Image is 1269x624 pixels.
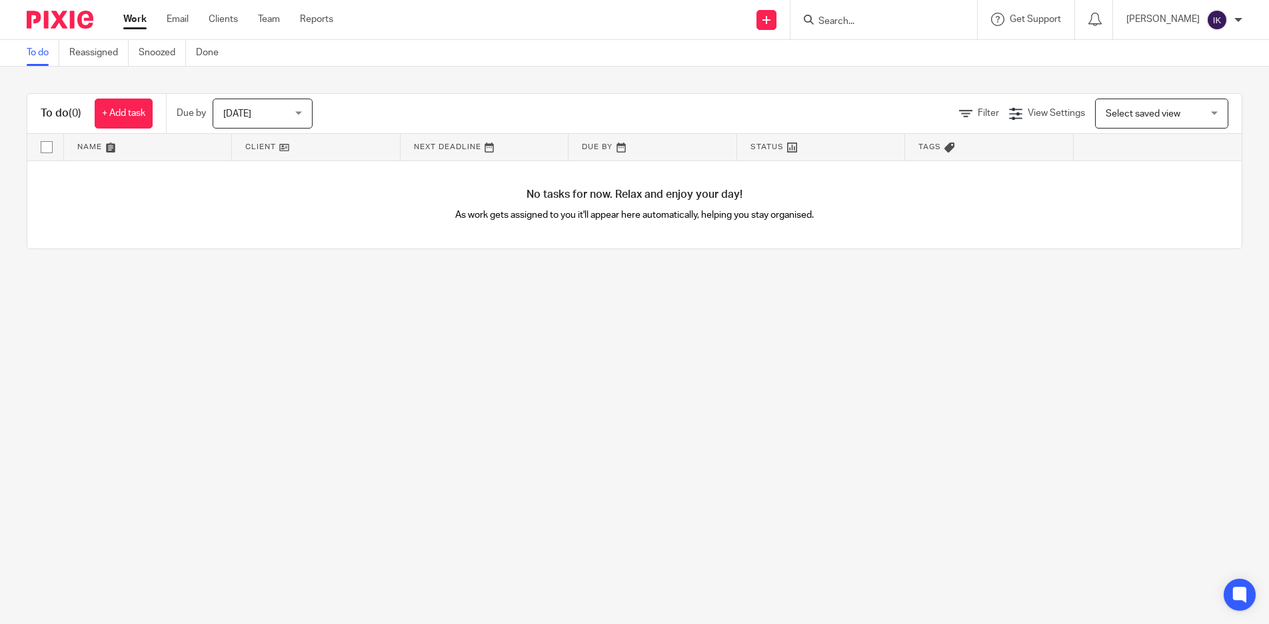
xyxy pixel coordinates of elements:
[331,208,938,222] p: As work gets assigned to you it'll appear here automatically, helping you stay organised.
[258,13,280,26] a: Team
[41,107,81,121] h1: To do
[69,108,81,119] span: (0)
[95,99,153,129] a: + Add task
[139,40,186,66] a: Snoozed
[123,13,147,26] a: Work
[918,143,941,151] span: Tags
[196,40,229,66] a: Done
[817,16,937,28] input: Search
[69,40,129,66] a: Reassigned
[27,188,1242,202] h4: No tasks for now. Relax and enjoy your day!
[300,13,333,26] a: Reports
[1106,109,1180,119] span: Select saved view
[223,109,251,119] span: [DATE]
[209,13,238,26] a: Clients
[167,13,189,26] a: Email
[1028,109,1085,118] span: View Settings
[177,107,206,120] p: Due by
[1126,13,1200,26] p: [PERSON_NAME]
[27,40,59,66] a: To do
[1206,9,1228,31] img: svg%3E
[978,109,999,118] span: Filter
[27,11,93,29] img: Pixie
[1010,15,1061,24] span: Get Support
